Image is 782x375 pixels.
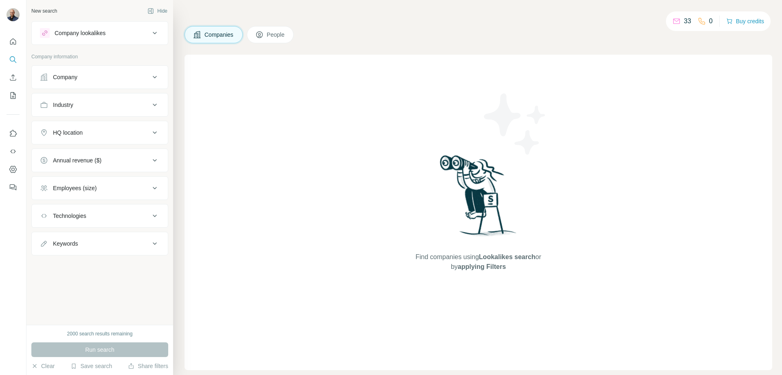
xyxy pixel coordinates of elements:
[204,31,234,39] span: Companies
[436,153,521,244] img: Surfe Illustration - Woman searching with binoculars
[7,88,20,103] button: My lists
[53,73,77,81] div: Company
[32,123,168,142] button: HQ location
[32,206,168,226] button: Technologies
[53,240,78,248] div: Keywords
[142,5,173,17] button: Hide
[32,151,168,170] button: Annual revenue ($)
[32,95,168,115] button: Industry
[684,16,691,26] p: 33
[267,31,286,39] span: People
[53,101,73,109] div: Industry
[128,362,168,370] button: Share filters
[7,8,20,21] img: Avatar
[70,362,112,370] button: Save search
[7,34,20,49] button: Quick start
[458,263,506,270] span: applying Filters
[53,129,83,137] div: HQ location
[7,180,20,195] button: Feedback
[31,362,55,370] button: Clear
[32,67,168,87] button: Company
[55,29,105,37] div: Company lookalikes
[479,87,552,161] img: Surfe Illustration - Stars
[7,144,20,159] button: Use Surfe API
[7,162,20,177] button: Dashboard
[7,52,20,67] button: Search
[7,126,20,141] button: Use Surfe on LinkedIn
[31,7,57,15] div: New search
[413,252,543,272] span: Find companies using or by
[479,253,536,260] span: Lookalikes search
[7,70,20,85] button: Enrich CSV
[67,330,133,337] div: 2000 search results remaining
[32,234,168,253] button: Keywords
[31,53,168,60] p: Company information
[726,16,764,27] button: Buy credits
[53,156,101,164] div: Annual revenue ($)
[53,184,97,192] div: Employees (size)
[185,10,772,21] h4: Search
[32,23,168,43] button: Company lookalikes
[32,178,168,198] button: Employees (size)
[53,212,86,220] div: Technologies
[709,16,713,26] p: 0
